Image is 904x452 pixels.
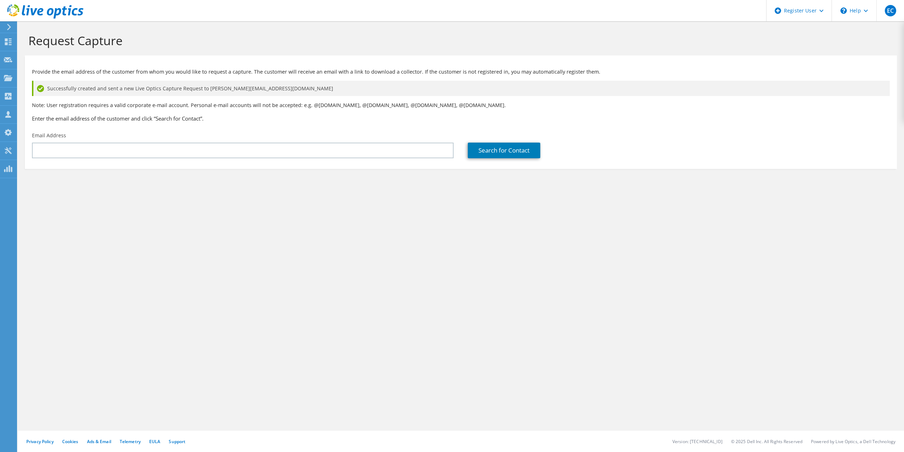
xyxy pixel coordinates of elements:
[169,438,185,445] a: Support
[811,438,895,445] li: Powered by Live Optics, a Dell Technology
[62,438,79,445] a: Cookies
[468,143,540,158] a: Search for Contact
[87,438,111,445] a: Ads & Email
[672,438,722,445] li: Version: [TECHNICAL_ID]
[731,438,802,445] li: © 2025 Dell Inc. All Rights Reserved
[32,132,66,139] label: Email Address
[32,68,890,76] p: Provide the email address of the customer from whom you would like to request a capture. The cust...
[149,438,160,445] a: EULA
[32,101,890,109] p: Note: User registration requires a valid corporate e-mail account. Personal e-mail accounts will ...
[885,5,896,16] span: EC
[840,7,847,14] svg: \n
[47,85,333,92] span: Successfully created and sent a new Live Optics Capture Request to [PERSON_NAME][EMAIL_ADDRESS][D...
[120,438,141,445] a: Telemetry
[32,115,890,122] h3: Enter the email address of the customer and click “Search for Contact”.
[28,33,890,48] h1: Request Capture
[26,438,54,445] a: Privacy Policy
